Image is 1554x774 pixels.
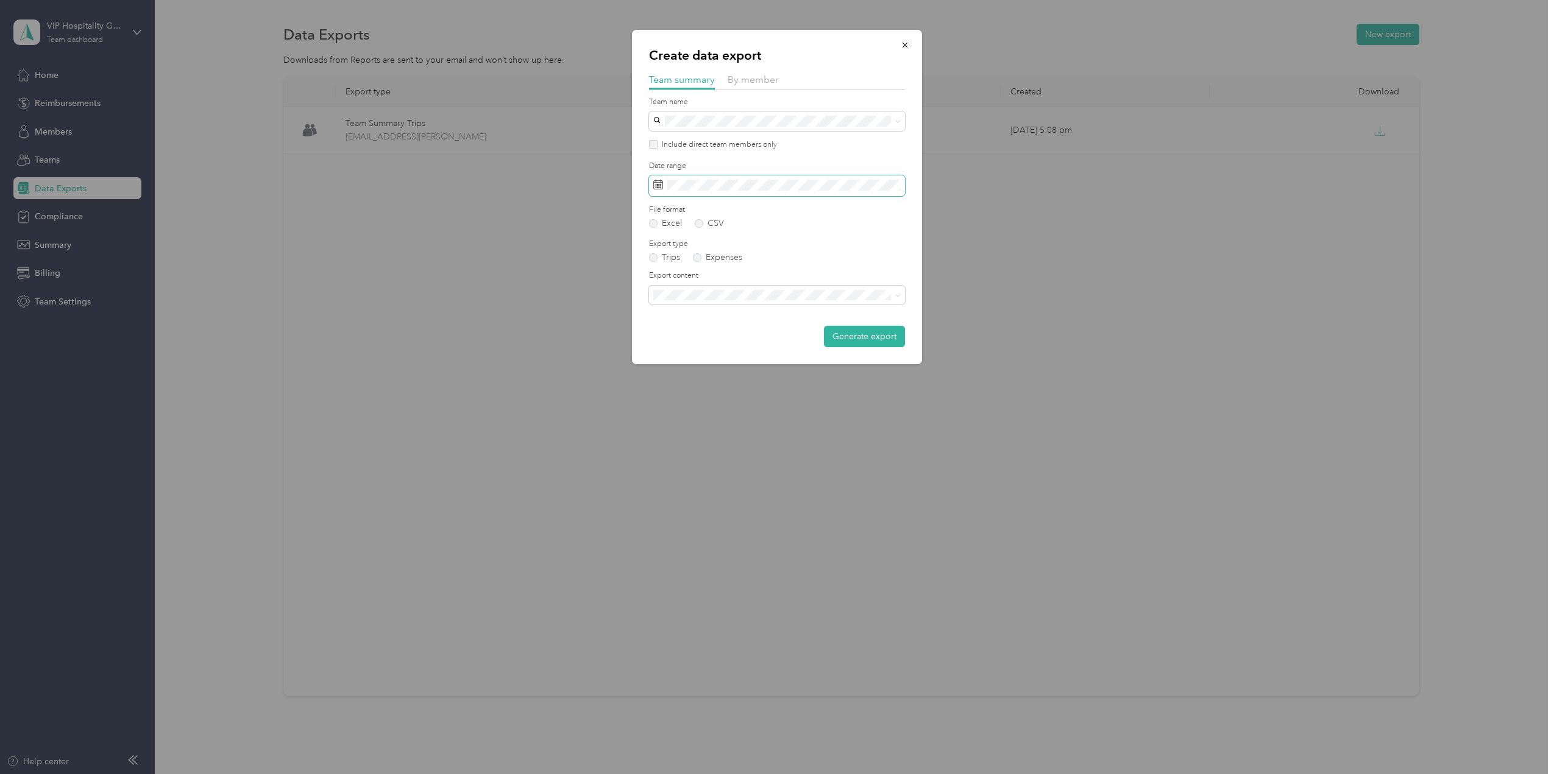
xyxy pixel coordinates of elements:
[658,139,777,150] label: Include direct team members only
[649,219,682,228] label: Excel
[649,239,905,250] label: Export type
[649,74,715,85] span: Team summary
[649,270,905,281] label: Export content
[649,161,905,172] label: Date range
[1486,706,1554,774] iframe: Everlance-gr Chat Button Frame
[695,219,724,228] label: CSV
[649,205,905,216] label: File format
[649,253,680,262] label: Trips
[649,97,905,108] label: Team name
[649,47,905,64] p: Create data export
[728,74,779,85] span: By member
[693,253,742,262] label: Expenses
[824,326,905,347] button: Generate export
